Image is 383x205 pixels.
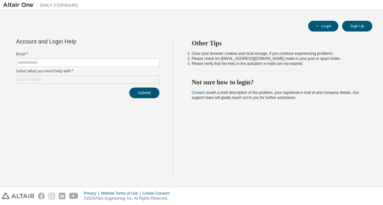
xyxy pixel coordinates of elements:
[192,78,361,86] h2: Not sure how to login?
[192,56,361,61] li: Please check for [EMAIL_ADDRESS][DOMAIN_NAME] mails in your junk or spam folder.
[129,88,159,98] button: Submit
[2,193,34,199] img: altair_logo.svg
[16,76,159,83] div: Click to select
[308,21,338,31] button: Login
[3,2,82,8] img: Altair One
[48,193,55,199] img: instagram.svg
[16,52,159,57] label: Email
[69,193,78,199] img: youtube.svg
[84,191,101,196] div: Privacy
[142,191,173,196] div: Cookie Consent
[192,90,359,100] span: with a brief description of the problem, your registered e-mail id and company details. Our suppo...
[192,39,361,47] h2: Other Tips
[192,90,210,95] a: Contact us
[101,191,142,196] div: Website Terms of Use
[342,21,372,31] button: Sign Up
[192,61,361,66] li: Please verify that the links in the activation e-mails are not expired.
[84,196,173,201] p: © 2025 Altair Engineering, Inc. All Rights Reserved.
[18,77,41,82] div: Click to select
[16,39,131,44] div: Account and Login Help
[38,193,45,199] img: facebook.svg
[192,51,361,56] li: Clear your browser cookies and local storage, if you continue experiencing problems.
[16,69,159,74] label: Select what you need help with
[59,193,65,199] img: linkedin.svg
